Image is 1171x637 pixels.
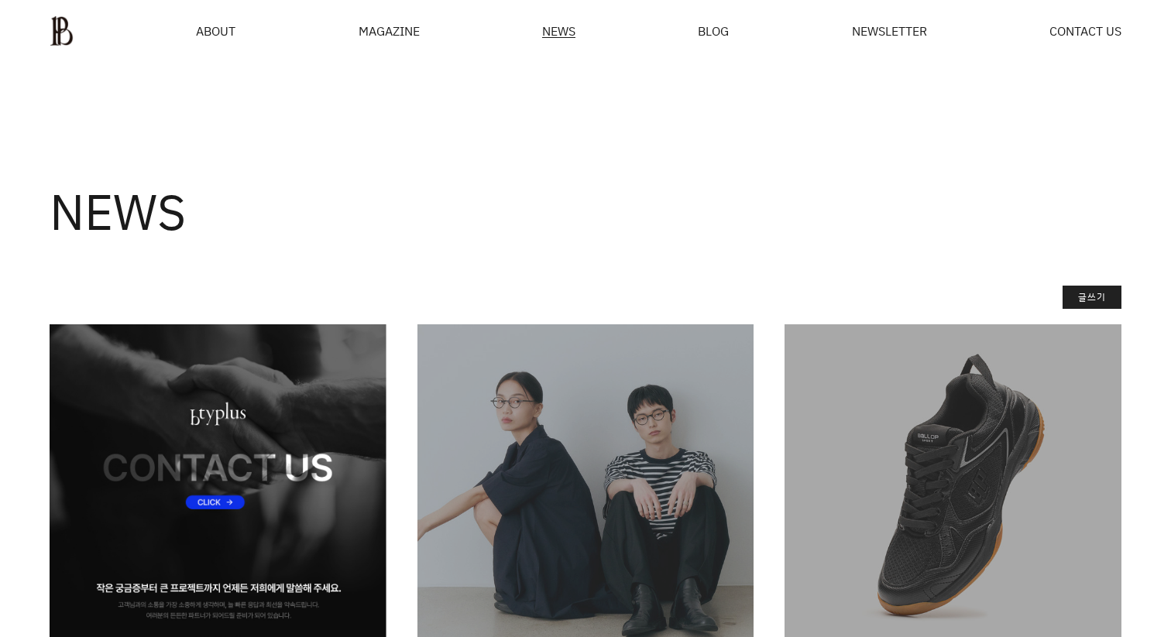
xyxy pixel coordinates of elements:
[196,25,235,37] a: ABOUT
[698,25,729,37] a: BLOG
[359,25,420,37] div: MAGAZINE
[50,187,186,236] h3: NEWS
[852,25,927,37] a: NEWSLETTER
[542,25,575,37] span: NEWS
[1049,25,1121,37] a: CONTACT US
[50,15,74,46] img: ba379d5522eb3.png
[542,25,575,38] a: NEWS
[1063,286,1121,309] a: 글쓰기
